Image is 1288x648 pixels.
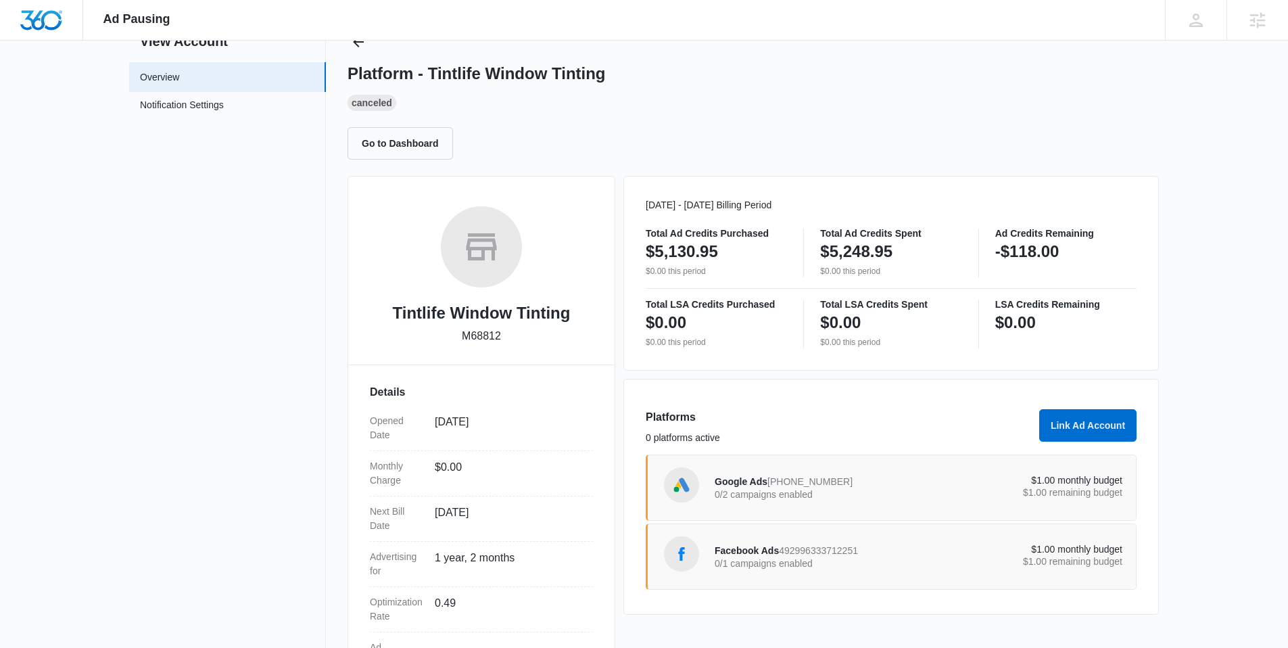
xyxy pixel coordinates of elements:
dt: Monthly Charge [370,459,424,488]
p: Total LSA Credits Spent [820,300,961,309]
button: Link Ad Account [1039,409,1137,442]
div: Monthly Charge$0.00 [370,451,593,496]
div: Advertising for1 year, 2 months [370,542,593,587]
p: Total LSA Credits Purchased [646,300,787,309]
h2: Tintlife Window Tinting [393,301,571,325]
p: $1.00 remaining budget [919,488,1123,497]
p: $0.00 [646,312,686,333]
p: 0 platforms active [646,431,1031,445]
dt: Opened Date [370,414,424,442]
div: Canceled [348,95,396,111]
dd: 0.49 [435,595,582,624]
p: $5,248.95 [820,241,892,262]
h2: View Account [129,31,326,51]
dd: $0.00 [435,459,582,488]
h1: Platform - Tintlife Window Tinting [348,64,606,84]
p: $1.00 remaining budget [919,557,1123,566]
p: [DATE] - [DATE] Billing Period [646,198,1137,212]
a: Facebook AdsFacebook Ads4929963337122510/1 campaigns enabled$1.00 monthly budget$1.00 remaining b... [646,524,1137,590]
span: 492996333712251 [779,545,858,556]
p: $1.00 monthly budget [919,545,1123,554]
a: Google AdsGoogle Ads[PHONE_NUMBER]0/2 campaigns enabled$1.00 monthly budget$1.00 remaining budget [646,455,1137,521]
p: $1.00 monthly budget [919,476,1123,485]
p: LSA Credits Remaining [995,300,1137,309]
a: Notification Settings [140,98,224,116]
dd: [DATE] [435,414,582,442]
p: $0.00 this period [820,265,961,277]
span: Google Ads [715,476,767,487]
div: Next Bill Date[DATE] [370,496,593,542]
dd: 1 year, 2 months [435,550,582,578]
button: Back [348,31,369,53]
p: -$118.00 [995,241,1059,262]
p: Total Ad Credits Purchased [646,229,787,238]
p: $0.00 this period [646,336,787,348]
dt: Next Bill Date [370,505,424,533]
dt: Optimization Rate [370,595,424,624]
p: 0/2 campaigns enabled [715,490,919,499]
p: M68812 [462,328,501,344]
span: [PHONE_NUMBER] [767,476,853,487]
p: Ad Credits Remaining [995,229,1137,238]
p: $0.00 this period [820,336,961,348]
img: Facebook Ads [671,544,692,564]
p: $0.00 [820,312,861,333]
span: Ad Pausing [103,12,170,26]
div: Optimization Rate0.49 [370,587,593,632]
p: Total Ad Credits Spent [820,229,961,238]
h3: Platforms [646,409,1031,425]
p: 0/1 campaigns enabled [715,559,919,568]
button: Go to Dashboard [348,127,453,160]
dt: Advertising for [370,550,424,578]
p: $0.00 this period [646,265,787,277]
h3: Details [370,384,593,400]
div: Opened Date[DATE] [370,406,593,451]
dd: [DATE] [435,505,582,533]
img: Google Ads [671,475,692,495]
p: $0.00 [995,312,1036,333]
span: Facebook Ads [715,545,779,556]
a: Go to Dashboard [348,137,461,149]
p: $5,130.95 [646,241,718,262]
a: Overview [140,70,179,85]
